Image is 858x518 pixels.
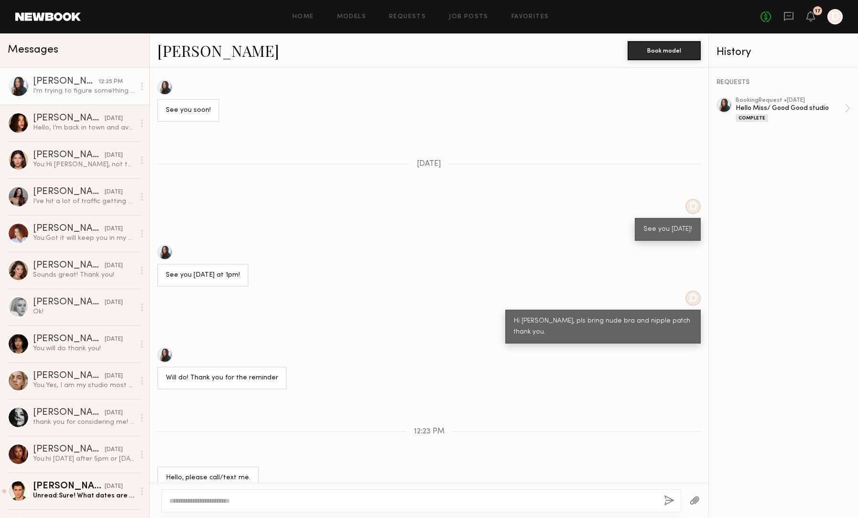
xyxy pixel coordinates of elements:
[105,114,123,123] div: [DATE]
[166,473,250,484] div: Hello, please call/text me.
[389,14,426,20] a: Requests
[33,151,105,160] div: [PERSON_NAME]
[33,344,135,353] div: You: will do thank you!
[736,97,845,104] div: booking Request • [DATE]
[628,46,701,54] a: Book model
[105,409,123,418] div: [DATE]
[33,234,135,243] div: You: Got it will keep you in my data, will ask for casting if client shows interest. Thank you.
[514,316,692,338] div: Hi [PERSON_NAME], pls bring nude bra and nipple patch thank you.
[33,371,105,381] div: [PERSON_NAME]
[33,491,135,500] div: Unread: Sure! What dates are you guys shooting? Im booked out of town until the 18th
[166,105,211,116] div: See you soon!
[33,307,135,316] div: Ok!
[98,77,123,86] div: 12:25 PM
[736,97,850,122] a: bookingRequest •[DATE]Hello Miss/ Good Good studioComplete
[337,14,366,20] a: Models
[8,44,58,55] span: Messages
[33,86,135,96] div: I’m trying to figure something out right now, she’s not coming
[33,381,135,390] div: You: Yes, I am my studio most of the week days let me know best day for you can ill let you know ...
[105,298,123,307] div: [DATE]
[166,270,240,281] div: See you [DATE] at 1pm!
[33,482,105,491] div: [PERSON_NAME]
[449,14,489,20] a: Job Posts
[417,160,441,168] span: [DATE]
[33,408,105,418] div: [PERSON_NAME]
[105,372,123,381] div: [DATE]
[33,261,105,270] div: [PERSON_NAME]
[628,41,701,60] button: Book model
[414,428,445,436] span: 12:23 PM
[736,114,768,122] div: Complete
[166,373,278,384] div: Will do! Thank you for the reminder
[33,224,105,234] div: [PERSON_NAME]
[33,123,135,132] div: Hello, I’m back in town and available to shoot if you are still looking for a model for upcoming ...
[643,224,692,235] div: See you [DATE]!
[105,225,123,234] div: [DATE]
[33,187,105,197] div: [PERSON_NAME]
[33,418,135,427] div: thank you for considering me! unfortunately i am already booked for [DATE] so will be unable to m...
[827,9,843,24] a: D
[33,77,98,86] div: [PERSON_NAME]
[33,454,135,464] div: You: hi [DATE] after 5pm or [DATE] any time .
[736,104,845,113] div: Hello Miss/ Good Good studio
[717,47,850,58] div: History
[33,298,105,307] div: [PERSON_NAME]
[293,14,314,20] a: Home
[105,482,123,491] div: [DATE]
[105,261,123,270] div: [DATE]
[105,445,123,454] div: [DATE]
[33,114,105,123] div: [PERSON_NAME]
[33,445,105,454] div: [PERSON_NAME]
[33,197,135,206] div: I’ve hit a lot of traffic getting to you but I should be there by 1.45
[105,335,123,344] div: [DATE]
[815,9,821,14] div: 17
[33,160,135,169] div: You: Hi [PERSON_NAME], not this time sorry.
[105,188,123,197] div: [DATE]
[105,151,123,160] div: [DATE]
[717,79,850,86] div: REQUESTS
[33,335,105,344] div: [PERSON_NAME]
[33,270,135,280] div: Sounds great! Thank you!
[157,40,279,61] a: [PERSON_NAME]
[511,14,549,20] a: Favorites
